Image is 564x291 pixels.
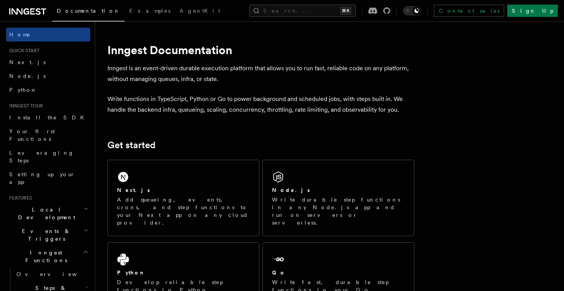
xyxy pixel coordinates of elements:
[107,140,155,150] a: Get started
[117,186,150,194] h2: Next.js
[175,2,225,21] a: AgentKit
[6,28,90,41] a: Home
[403,6,421,15] button: Toggle dark mode
[6,249,83,264] span: Inngest Functions
[6,195,32,201] span: Features
[272,186,310,194] h2: Node.js
[107,160,259,236] a: Next.jsAdd queueing, events, crons, and step functions to your Next app on any cloud provider.
[107,63,414,84] p: Inngest is an event-driven durable execution platform that allows you to run fast, reliable code ...
[6,124,90,146] a: Your first Functions
[9,171,75,185] span: Setting up your app
[6,48,40,54] span: Quick start
[262,160,414,236] a: Node.jsWrite durable step functions in any Node.js app and run on servers or serverless.
[52,2,125,21] a: Documentation
[117,269,145,276] h2: Python
[6,111,90,124] a: Install the SDK
[180,8,220,14] span: AgentKit
[434,5,504,17] a: Contact sales
[272,196,405,227] p: Write durable step functions in any Node.js app and run on servers or serverless.
[6,83,90,97] a: Python
[16,271,96,277] span: Overview
[9,150,74,164] span: Leveraging Steps
[9,31,31,38] span: Home
[6,203,90,224] button: Local Development
[6,227,84,243] span: Events & Triggers
[107,43,414,57] h1: Inngest Documentation
[6,224,90,246] button: Events & Triggers
[107,94,414,115] p: Write functions in TypeScript, Python or Go to power background and scheduled jobs, with steps bu...
[9,128,55,142] span: Your first Functions
[6,246,90,267] button: Inngest Functions
[57,8,120,14] span: Documentation
[9,73,46,79] span: Node.js
[272,269,286,276] h2: Go
[125,2,175,21] a: Examples
[117,196,250,227] p: Add queueing, events, crons, and step functions to your Next app on any cloud provider.
[9,114,89,121] span: Install the SDK
[6,103,43,109] span: Inngest tour
[9,59,46,65] span: Next.js
[6,55,90,69] a: Next.js
[340,7,351,15] kbd: ⌘K
[6,167,90,189] a: Setting up your app
[129,8,170,14] span: Examples
[507,5,558,17] a: Sign Up
[6,69,90,83] a: Node.js
[6,146,90,167] a: Leveraging Steps
[13,267,90,281] a: Overview
[6,206,84,221] span: Local Development
[9,87,37,93] span: Python
[249,5,356,17] button: Search...⌘K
